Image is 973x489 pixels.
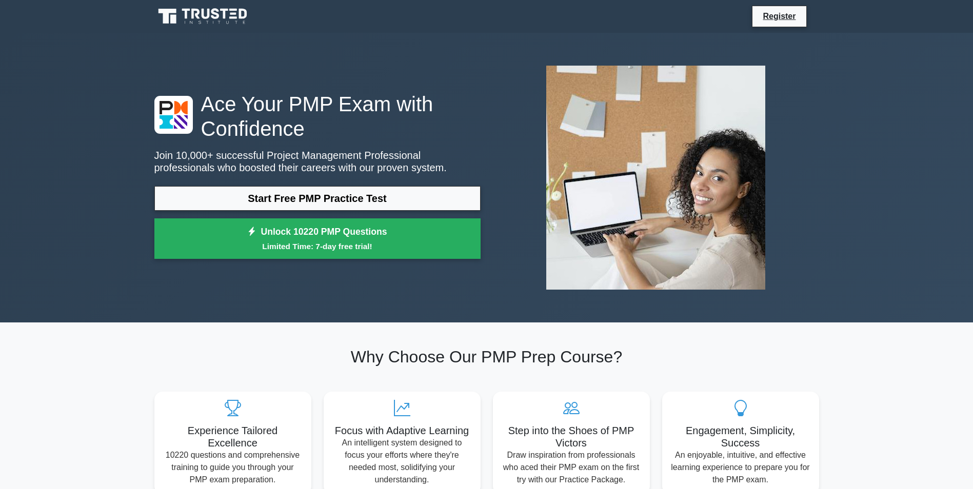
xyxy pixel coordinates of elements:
[332,424,472,437] h5: Focus with Adaptive Learning
[501,449,642,486] p: Draw inspiration from professionals who aced their PMP exam on the first try with our Practice Pa...
[501,424,642,449] h5: Step into the Shoes of PMP Victors
[163,449,303,486] p: 10220 questions and comprehensive training to guide you through your PMP exam preparation.
[154,218,481,259] a: Unlock 10220 PMP QuestionsLimited Time: 7-day free trial!
[154,149,481,174] p: Join 10,000+ successful Project Management Professional professionals who boosted their careers w...
[167,240,468,252] small: Limited Time: 7-day free trial!
[154,347,819,366] h2: Why Choose Our PMP Prep Course?
[163,424,303,449] h5: Experience Tailored Excellence
[154,92,481,141] h1: Ace Your PMP Exam with Confidence
[757,10,802,23] a: Register
[670,449,811,486] p: An enjoyable, intuitive, and effective learning experience to prepare you for the PMP exam.
[332,437,472,486] p: An intelligent system designed to focus your efforts where they're needed most, solidifying your ...
[670,424,811,449] h5: Engagement, Simplicity, Success
[154,186,481,211] a: Start Free PMP Practice Test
